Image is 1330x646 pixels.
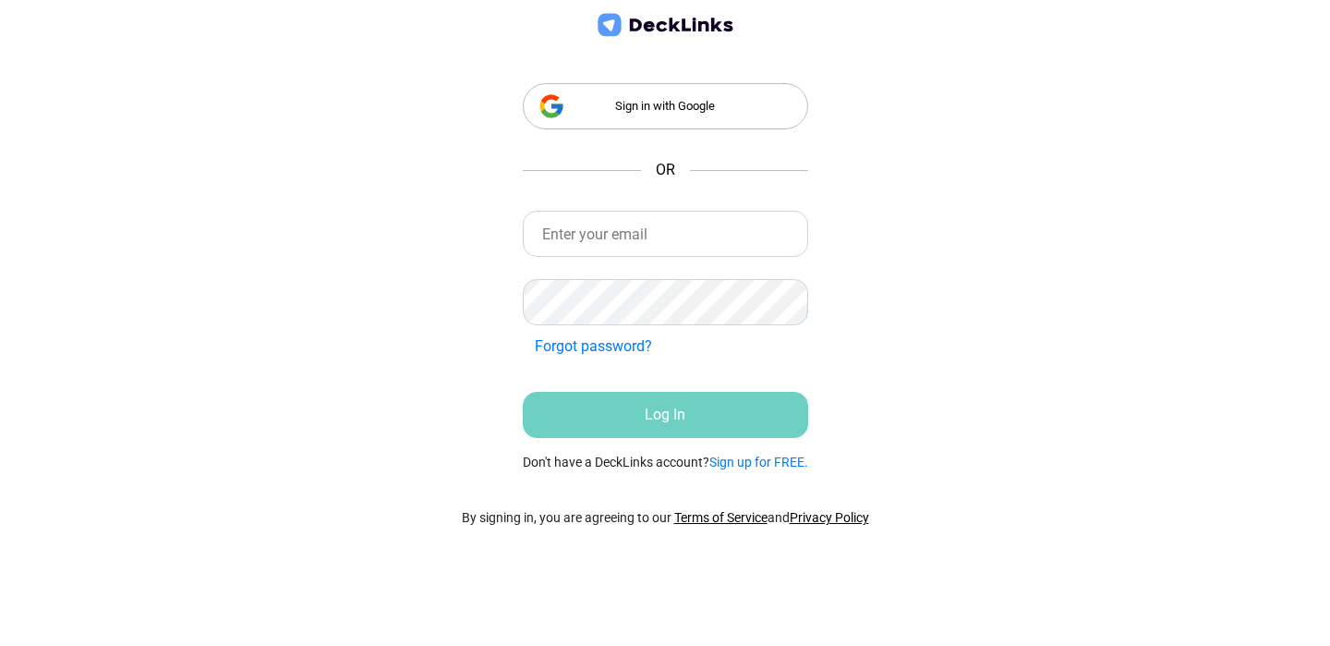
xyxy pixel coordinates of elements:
[462,508,869,528] p: By signing in, you are agreeing to our and
[790,510,869,525] a: Privacy Policy
[594,11,737,40] img: deck-links-logo.c572c7424dfa0d40c150da8c35de9cd0.svg
[523,211,808,257] input: Enter your email
[523,329,664,364] button: Forgot password?
[523,453,808,472] small: Don't have a DeckLinks account?
[709,455,808,469] a: Sign up for FREE.
[674,510,768,525] a: Terms of Service
[523,83,808,129] div: Sign in with Google
[523,392,808,438] button: Log In
[656,159,675,181] span: OR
